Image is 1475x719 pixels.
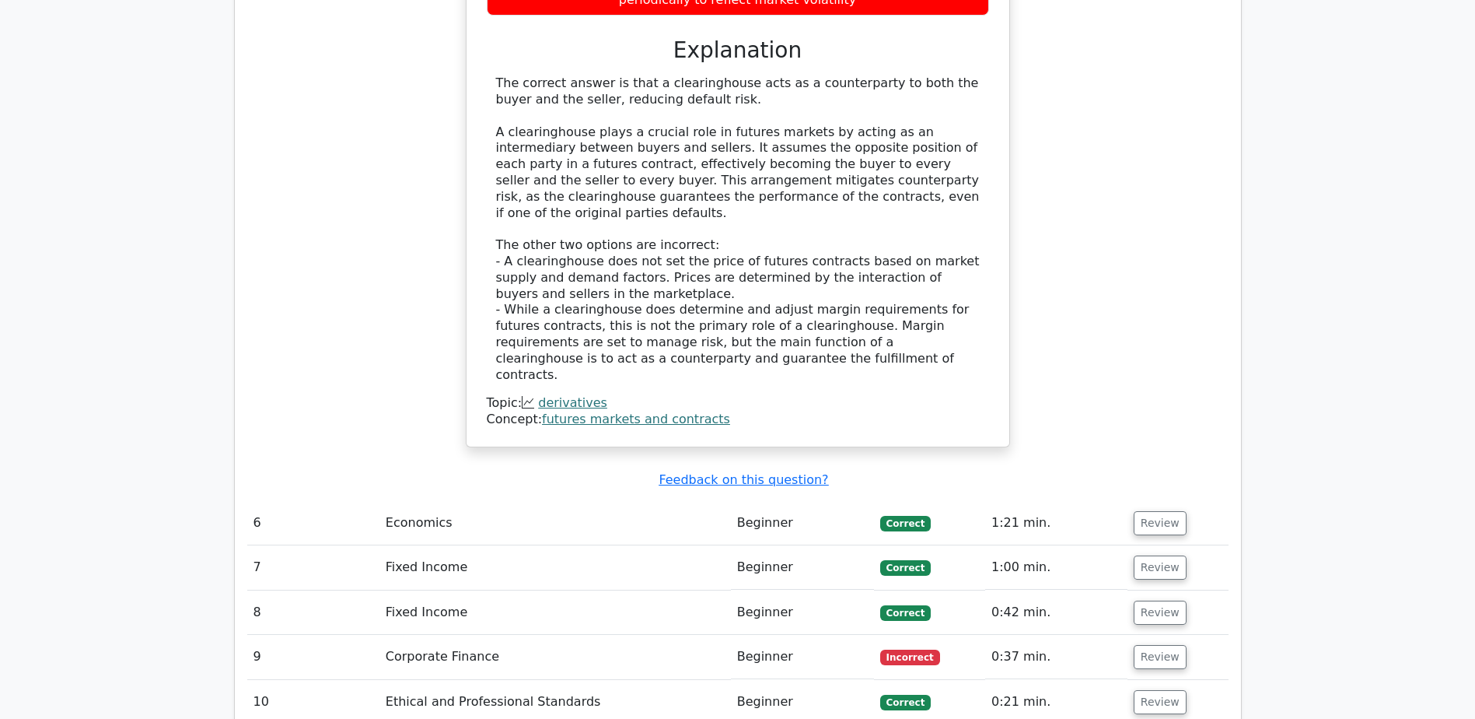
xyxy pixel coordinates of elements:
a: futures markets and contracts [542,412,730,426]
td: 0:42 min. [985,591,1127,635]
a: derivatives [538,395,607,410]
td: Corporate Finance [379,635,731,679]
td: Beginner [731,591,874,635]
span: Correct [880,605,931,621]
td: 6 [247,501,379,545]
span: Incorrect [880,650,940,665]
button: Review [1134,511,1187,535]
div: The correct answer is that a clearinghouse acts as a counterparty to both the buyer and the selle... [496,75,980,383]
button: Review [1134,645,1187,669]
td: Fixed Income [379,545,731,590]
button: Review [1134,556,1187,580]
button: Review [1134,601,1187,625]
span: Correct [880,560,931,576]
div: Concept: [487,412,989,428]
td: Beginner [731,545,874,590]
span: Correct [880,516,931,531]
td: Fixed Income [379,591,731,635]
td: 9 [247,635,379,679]
td: Beginner [731,501,874,545]
td: 1:21 min. [985,501,1127,545]
td: Economics [379,501,731,545]
button: Review [1134,690,1187,714]
td: 1:00 min. [985,545,1127,590]
h3: Explanation [496,37,980,64]
td: 7 [247,545,379,590]
td: 8 [247,591,379,635]
a: Feedback on this question? [659,472,828,487]
td: Beginner [731,635,874,679]
div: Topic: [487,395,989,412]
td: 0:37 min. [985,635,1127,679]
span: Correct [880,695,931,710]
